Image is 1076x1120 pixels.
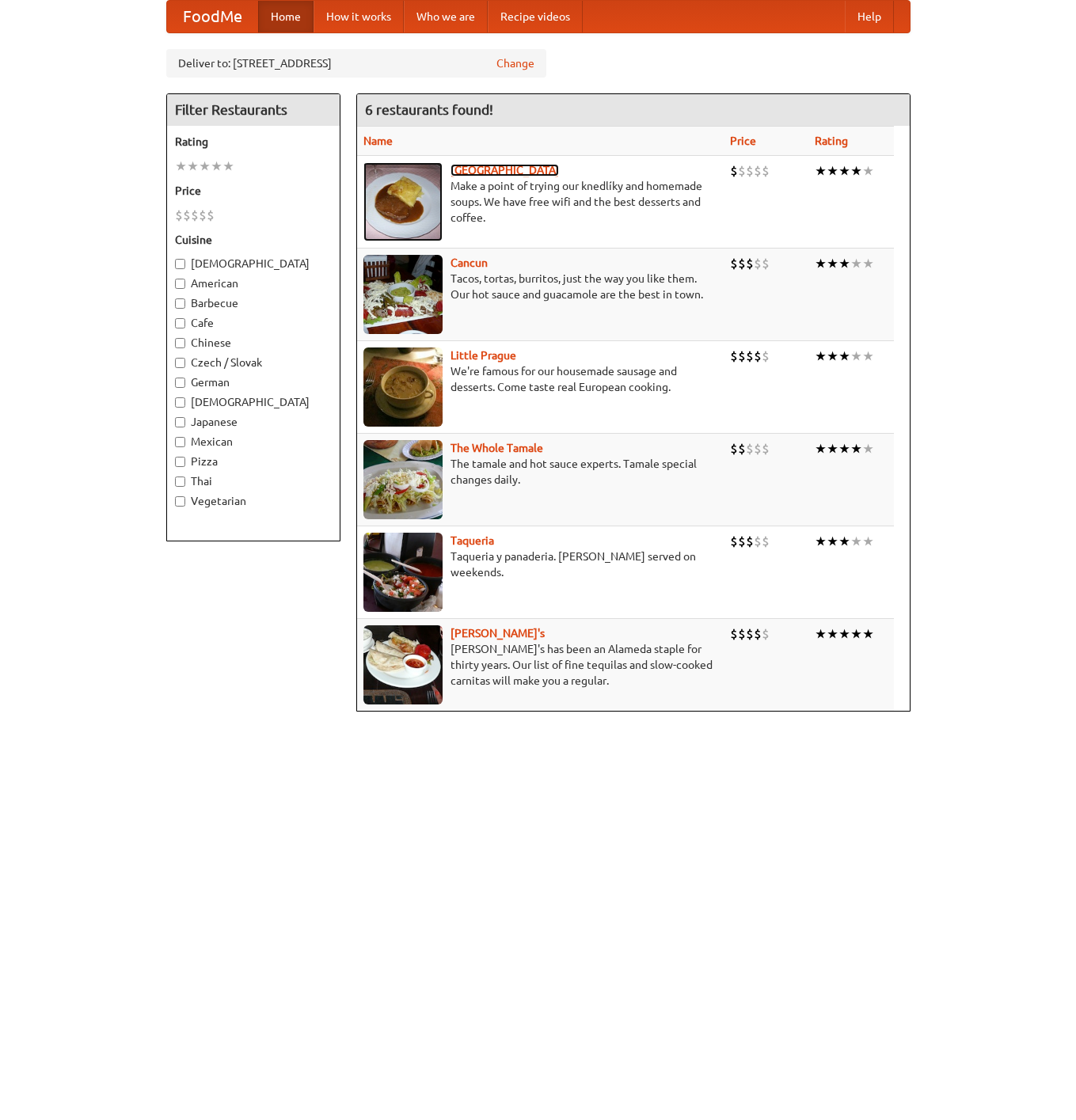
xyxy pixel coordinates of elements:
[363,625,443,704] img: pedros.jpg
[175,134,332,150] h5: Rating
[451,534,494,547] a: Taqueria
[838,625,850,643] li: ★
[738,440,746,457] li: $
[363,178,718,226] p: Make a point of trying our knedlíky and homemade soups. We have free wifi and the best desserts a...
[199,207,207,224] li: $
[175,275,332,291] label: American
[827,162,838,180] li: ★
[754,347,762,365] li: $
[862,625,874,643] li: ★
[815,255,827,272] li: ★
[363,440,443,519] img: wholetamale.jpg
[838,347,850,365] li: ★
[207,207,215,224] li: $
[363,271,718,302] p: Tacos, tortas, burritos, just the way you like them. Our hot sauce and guacamole are the best in ...
[175,256,332,271] label: [DEMOGRAPHIC_DATA]
[738,162,746,180] li: $
[175,318,185,328] input: Cafe
[175,476,185,487] input: Thai
[175,183,332,199] h5: Price
[862,533,874,550] li: ★
[815,135,848,147] a: Rating
[175,315,332,331] label: Cafe
[850,162,862,180] li: ★
[175,259,185,269] input: [DEMOGRAPHIC_DATA]
[451,164,559,177] a: [GEOGRAPHIC_DATA]
[175,434,332,450] label: Mexican
[838,162,850,180] li: ★
[838,255,850,272] li: ★
[815,625,827,643] li: ★
[488,1,583,32] a: Recipe videos
[838,440,850,457] li: ★
[175,414,332,430] label: Japanese
[451,442,543,454] a: The Whole Tamale
[191,207,199,224] li: $
[183,207,191,224] li: $
[827,625,838,643] li: ★
[738,255,746,272] li: $
[850,440,862,457] li: ★
[730,162,738,180] li: $
[175,417,185,427] input: Japanese
[845,1,894,32] a: Help
[363,347,443,427] img: littleprague.jpg
[746,162,754,180] li: $
[363,255,443,334] img: cancun.jpg
[363,135,393,147] a: Name
[451,349,516,362] a: Little Prague
[815,162,827,180] li: ★
[175,496,185,507] input: Vegetarian
[762,625,770,643] li: $
[730,533,738,550] li: $
[175,232,332,248] h5: Cuisine
[167,1,258,32] a: FoodMe
[762,533,770,550] li: $
[850,347,862,365] li: ★
[754,625,762,643] li: $
[827,255,838,272] li: ★
[175,493,332,509] label: Vegetarian
[850,533,862,550] li: ★
[363,641,718,689] p: [PERSON_NAME]'s has been an Alameda staple for thirty years. Our list of fine tequilas and slow-c...
[815,347,827,365] li: ★
[850,625,862,643] li: ★
[175,358,185,368] input: Czech / Slovak
[175,158,187,175] li: ★
[258,1,314,32] a: Home
[754,255,762,272] li: $
[862,347,874,365] li: ★
[175,355,332,370] label: Czech / Slovak
[175,295,332,311] label: Barbecue
[363,162,443,241] img: czechpoint.jpg
[762,440,770,457] li: $
[762,162,770,180] li: $
[175,454,332,469] label: Pizza
[754,533,762,550] li: $
[314,1,404,32] a: How it works
[211,158,222,175] li: ★
[365,102,493,117] ng-pluralize: 6 restaurants found!
[363,363,718,395] p: We're famous for our housemade sausage and desserts. Come taste real European cooking.
[746,255,754,272] li: $
[404,1,488,32] a: Who we are
[746,347,754,365] li: $
[451,256,488,269] a: Cancun
[167,94,340,126] h4: Filter Restaurants
[815,440,827,457] li: ★
[175,338,185,348] input: Chinese
[730,255,738,272] li: $
[175,298,185,309] input: Barbecue
[199,158,211,175] li: ★
[862,440,874,457] li: ★
[746,440,754,457] li: $
[175,378,185,388] input: German
[166,49,546,78] div: Deliver to: [STREET_ADDRESS]
[827,533,838,550] li: ★
[730,440,738,457] li: $
[451,627,545,640] a: [PERSON_NAME]'s
[496,55,534,71] a: Change
[175,457,185,467] input: Pizza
